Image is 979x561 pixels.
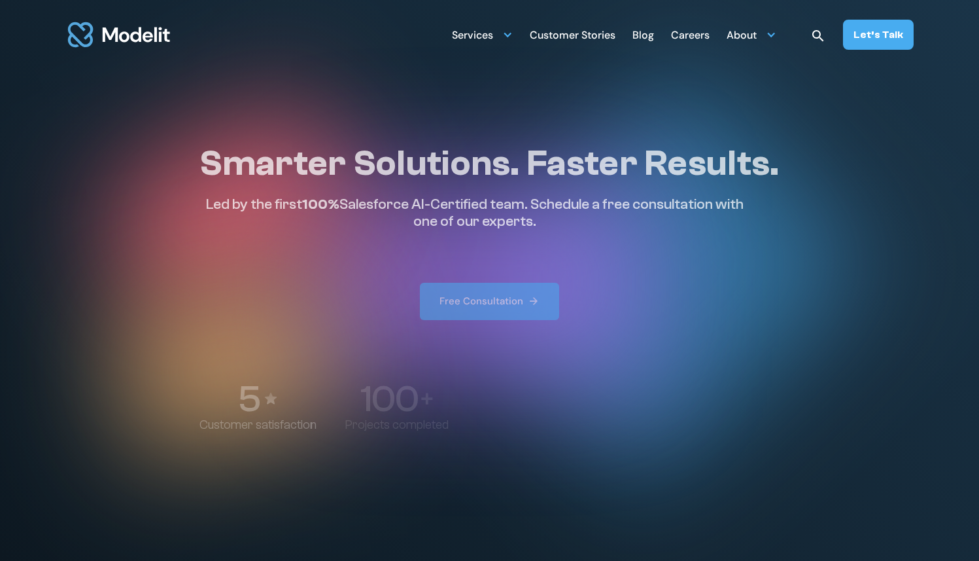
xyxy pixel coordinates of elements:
[238,380,259,418] p: 5
[632,24,654,49] div: Blog
[727,24,757,49] div: About
[632,22,654,47] a: Blog
[302,196,339,213] span: 100%
[360,380,417,418] p: 100
[199,418,317,433] p: Customer satisfaction
[671,24,710,49] div: Careers
[727,22,776,47] div: About
[530,22,615,47] a: Customer Stories
[420,283,560,320] a: Free Consultation
[530,24,615,49] div: Customer Stories
[671,22,710,47] a: Careers
[853,27,903,42] div: Let’s Talk
[65,14,173,55] a: home
[345,418,449,433] p: Projects completed
[452,22,513,47] div: Services
[263,391,279,407] img: Stars
[843,20,914,50] a: Let’s Talk
[528,295,540,307] img: arrow right
[452,24,493,49] div: Services
[421,393,433,405] img: Plus
[199,196,750,230] p: Led by the first Salesforce AI-Certified team. Schedule a free consultation with one of our experts.
[65,14,173,55] img: modelit logo
[439,295,523,308] div: Free Consultation
[199,142,779,185] h1: Smarter Solutions. Faster Results.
